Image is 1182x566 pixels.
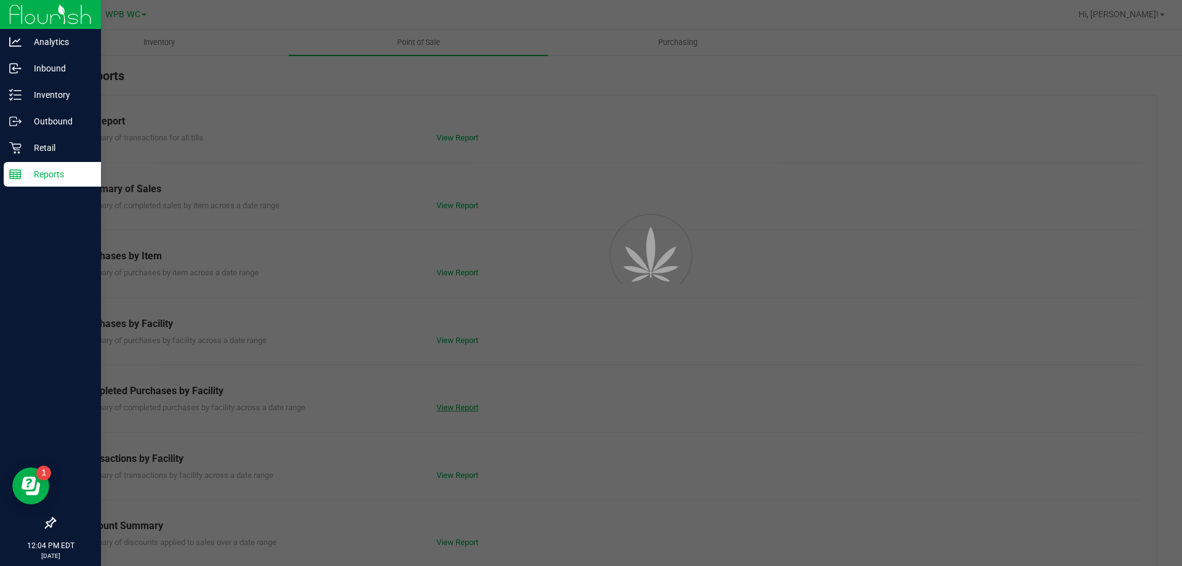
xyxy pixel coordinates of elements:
[9,62,22,75] inline-svg: Inbound
[9,36,22,48] inline-svg: Analytics
[22,34,95,49] p: Analytics
[12,467,49,504] iframe: Resource center
[9,89,22,101] inline-svg: Inventory
[22,61,95,76] p: Inbound
[9,168,22,180] inline-svg: Reports
[6,551,95,560] p: [DATE]
[22,140,95,155] p: Retail
[9,142,22,154] inline-svg: Retail
[6,540,95,551] p: 12:04 PM EDT
[9,115,22,127] inline-svg: Outbound
[22,114,95,129] p: Outbound
[22,87,95,102] p: Inventory
[36,466,51,480] iframe: Resource center unread badge
[22,167,95,182] p: Reports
